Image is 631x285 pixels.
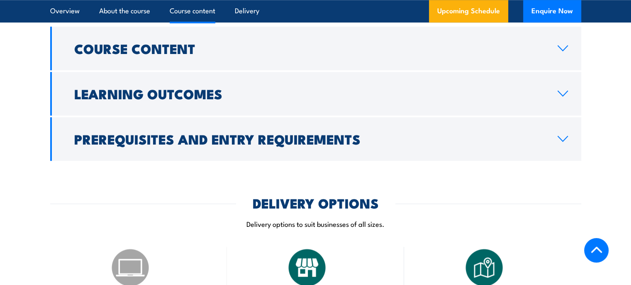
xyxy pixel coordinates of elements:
h2: DELIVERY OPTIONS [253,197,379,209]
h2: Learning Outcomes [74,88,544,99]
a: Course Content [50,27,581,70]
a: Prerequisites and Entry Requirements [50,117,581,161]
p: Delivery options to suit businesses of all sizes. [50,219,581,228]
h2: Course Content [74,42,544,54]
h2: Prerequisites and Entry Requirements [74,133,544,145]
a: Learning Outcomes [50,72,581,115]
